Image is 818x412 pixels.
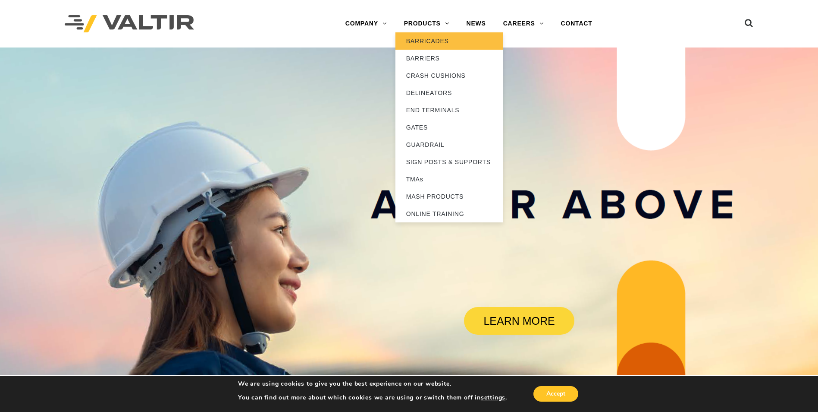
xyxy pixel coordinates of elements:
[395,171,503,188] a: TMAs
[481,394,505,402] button: settings
[395,136,503,153] a: GUARDRAIL
[238,380,507,388] p: We are using cookies to give you the best experience on our website.
[395,101,503,119] a: END TERMINALS
[395,188,503,205] a: MASH PRODUCTS
[495,15,552,32] a: CAREERS
[65,15,194,33] img: Valtir
[552,15,601,32] a: CONTACT
[395,15,458,32] a: PRODUCTS
[395,67,503,84] a: CRASH CUSHIONS
[458,15,495,32] a: NEWS
[395,84,503,101] a: DELINEATORS
[395,205,503,222] a: ONLINE TRAINING
[395,50,503,67] a: BARRIERS
[395,119,503,136] a: GATES
[238,394,507,402] p: You can find out more about which cookies we are using or switch them off in .
[337,15,395,32] a: COMPANY
[395,32,503,50] a: BARRICADES
[395,153,503,171] a: SIGN POSTS & SUPPORTS
[464,307,574,335] a: LEARN MORE
[533,386,578,402] button: Accept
